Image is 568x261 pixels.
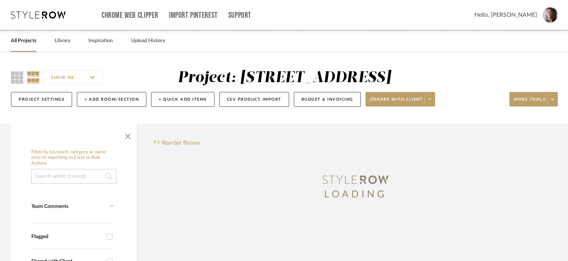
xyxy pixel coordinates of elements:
button: Close [121,128,135,142]
button: Project Settings [11,92,72,107]
img: avatar [543,7,558,23]
span: Reorder Rooms [162,138,200,147]
a: Inspiration [88,36,113,46]
button: Budget & Invoicing [294,92,361,107]
div: Flagged [31,234,103,240]
a: Library [55,36,70,46]
a: Support [228,12,251,19]
div: Project: [STREET_ADDRESS] [178,70,391,85]
span: Share with client [370,97,423,108]
button: + Quick Add Items [151,92,214,107]
span: More tools [514,97,545,108]
h6: Filter by keyword, category or name prior to exporting to Excel or Bulk Actions [31,149,117,166]
button: CSV Product Import [219,92,289,107]
button: More tools [509,92,558,107]
input: Search within 0 results [31,169,117,184]
span: Team Comments [31,204,68,209]
span: LOADING [324,190,387,199]
a: Import Pinterest [169,12,218,19]
button: Share with client [366,92,435,107]
a: Upload History [131,36,165,46]
a: Chrome Web Clipper [102,12,158,19]
button: Reorder Rooms [153,138,200,147]
span: Hello, [PERSON_NAME] [474,11,537,19]
button: + Add Room/Section [77,92,146,107]
a: All Projects [11,36,36,46]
